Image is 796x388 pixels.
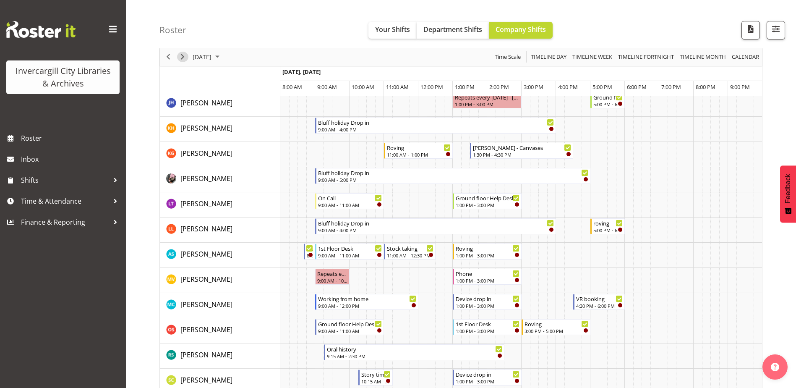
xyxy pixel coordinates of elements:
span: Time & Attendance [21,195,109,207]
div: Mandy Stenton"s event - Stock taking Begin From Wednesday, September 24, 2025 at 11:00:00 AM GMT+... [384,244,436,260]
td: Kaela Harley resource [160,117,280,142]
div: Olivia Stanley"s event - 1st Floor Desk Begin From Wednesday, September 24, 2025 at 1:00:00 PM GM... [453,319,522,335]
span: Feedback [784,174,792,203]
span: 1:00 PM [455,83,475,91]
div: 9:00 AM - 4:00 PM [318,126,554,133]
div: 9:15 AM - 2:30 PM [327,353,503,359]
span: [PERSON_NAME] [180,98,232,107]
span: Company Shifts [496,25,546,34]
span: [PERSON_NAME] [180,174,232,183]
div: 5:00 PM - 6:00 PM [593,101,623,107]
div: Repeats every [DATE] - [PERSON_NAME] [317,269,347,278]
span: 9:00 PM [730,83,750,91]
span: [PERSON_NAME] [180,350,232,359]
span: [PERSON_NAME] [180,249,232,259]
div: Mandy Stenton"s event - 1st Floor Desk Begin From Wednesday, September 24, 2025 at 9:00:00 AM GMT... [315,244,384,260]
td: Olivia Stanley resource [160,318,280,343]
span: Timeline Day [530,52,567,63]
td: Lyndsay Tautari resource [160,192,280,218]
span: 6:00 PM [627,83,647,91]
div: previous period [161,48,175,66]
span: Timeline Week [572,52,613,63]
div: 1:30 PM - 4:30 PM [473,151,571,158]
div: Story time [361,370,391,378]
div: Katie Greene"s event - Roving Begin From Wednesday, September 24, 2025 at 11:00:00 AM GMT+12:00 E... [384,143,453,159]
div: Marion van Voornveld"s event - Phone Begin From Wednesday, September 24, 2025 at 1:00:00 PM GMT+1... [453,269,522,285]
span: Your Shifts [375,25,410,34]
div: Mandy Stenton"s event - Roving Begin From Wednesday, September 24, 2025 at 1:00:00 PM GMT+12:00 E... [453,244,522,260]
span: [DATE] [192,52,212,63]
button: Filter Shifts [767,21,785,39]
a: [PERSON_NAME] [180,199,232,209]
div: 3:00 PM - 5:00 PM [525,328,588,334]
div: Jillian Hunter"s event - Repeats every wednesday - Jillian Hunter Begin From Wednesday, September... [453,92,522,108]
a: [PERSON_NAME] [180,173,232,184]
div: 1:00 PM - 3:00 PM [456,252,519,259]
span: 7:00 PM [661,83,681,91]
div: Oral history [327,345,503,353]
div: 1:00 PM - 3:00 PM [456,202,519,208]
div: Keyu Chen"s event - Bluff holiday Drop in Begin From Wednesday, September 24, 2025 at 9:00:00 AM ... [315,168,590,184]
div: VR booking [576,294,623,303]
div: 9:00 AM - 5:00 PM [318,176,588,183]
div: 1:00 PM - 3:00 PM [456,378,519,385]
div: 10:15 AM - 11:15 AM [361,378,391,385]
span: Roster [21,132,122,144]
div: 4:30 PM - 6:00 PM [576,302,623,309]
a: [PERSON_NAME] [180,148,232,158]
button: Next [177,52,188,63]
button: Month [731,52,761,63]
div: Lyndsay Tautari"s event - On Call Begin From Wednesday, September 24, 2025 at 9:00:00 AM GMT+12:0... [315,193,384,209]
a: [PERSON_NAME] [180,325,232,335]
div: Olivia Stanley"s event - Ground floor Help Desk Begin From Wednesday, September 24, 2025 at 9:00:... [315,319,384,335]
div: Ground floor Help Desk [593,93,623,101]
span: Department Shifts [423,25,482,34]
span: Time Scale [494,52,522,63]
div: 1:00 PM - 3:00 PM [456,328,519,334]
div: Marion van Voornveld"s event - Repeats every wednesday - Marion van Voornveld Begin From Wednesda... [315,269,350,285]
div: 8:40 AM - 9:00 AM [307,252,313,259]
div: 1st Floor Desk [456,320,519,328]
td: Michelle Cunningham resource [160,293,280,318]
td: Jillian Hunter resource [160,92,280,117]
button: Feedback - Show survey [780,165,796,223]
button: Fortnight [617,52,676,63]
div: Invercargill City Libraries & Archives [15,65,111,90]
div: Newspapers [307,244,313,252]
span: 8:00 AM [282,83,302,91]
div: 9:00 AM - 12:00 PM [318,302,416,309]
div: Bluff holiday Drop in [318,168,588,177]
td: Keyu Chen resource [160,167,280,192]
div: Bluff holiday Drop in [318,219,554,227]
span: [PERSON_NAME] [180,325,232,334]
div: 9:00 AM - 11:00 AM [318,202,382,208]
a: [PERSON_NAME] [180,350,232,360]
button: Timeline Day [530,52,568,63]
span: 9:00 AM [317,83,337,91]
span: [PERSON_NAME] [180,375,232,385]
div: Ground floor Help Desk [456,194,519,202]
button: Download a PDF of the roster for the current day [741,21,760,39]
div: Jillian Hunter"s event - Ground floor Help Desk Begin From Wednesday, September 24, 2025 at 5:00:... [590,92,625,108]
div: Phone [456,269,519,278]
td: Lynette Lockett resource [160,218,280,243]
a: [PERSON_NAME] [180,299,232,309]
span: [PERSON_NAME] [180,224,232,233]
div: 9:00 AM - 4:00 PM [318,227,554,233]
div: 1:00 PM - 3:00 PM [455,101,519,107]
div: Mandy Stenton"s event - Newspapers Begin From Wednesday, September 24, 2025 at 8:40:00 AM GMT+12:... [304,244,315,260]
span: Shifts [21,174,109,186]
button: Time Scale [493,52,522,63]
span: 3:00 PM [524,83,543,91]
div: Olivia Stanley"s event - Roving Begin From Wednesday, September 24, 2025 at 3:00:00 PM GMT+12:00 ... [522,319,590,335]
div: Repeats every [DATE] - [PERSON_NAME] [455,93,519,101]
button: Your Shifts [368,22,417,39]
div: next period [175,48,190,66]
div: Roving [387,143,451,152]
div: Lynette Lockett"s event - Bluff holiday Drop in Begin From Wednesday, September 24, 2025 at 9:00:... [315,218,556,234]
a: [PERSON_NAME] [180,224,232,234]
button: Timeline Month [679,52,728,63]
a: [PERSON_NAME] [180,249,232,259]
span: Finance & Reporting [21,216,109,228]
span: 2:00 PM [489,83,509,91]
